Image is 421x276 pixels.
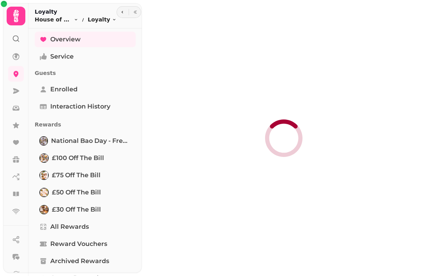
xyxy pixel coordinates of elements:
img: £100 off the bill [40,154,48,162]
img: £50 off the bill [40,189,48,196]
span: £75 off the bill [52,171,101,180]
span: House of Fu Manchester [35,16,72,23]
img: £30 off the bill [40,206,48,214]
span: Archived Rewards [50,256,109,266]
a: Service [35,49,136,64]
button: Loyalty [88,16,117,23]
p: Guests [35,66,136,80]
a: Enrolled [35,82,136,97]
a: £30 off the bill £30 off the bill [35,202,136,217]
a: £100 off the bill£100 off the bill [35,150,136,166]
span: Service [50,52,74,61]
span: £50 off the bill [52,188,101,197]
p: Rewards [35,118,136,132]
button: House of Fu Manchester [35,16,78,23]
span: Overview [50,35,81,44]
a: Interaction History [35,99,136,114]
a: Reward Vouchers [35,236,136,252]
nav: breadcrumb [35,16,117,23]
span: Reward Vouchers [50,239,107,249]
span: All Rewards [50,222,89,231]
a: £75 off the bill£75 off the bill [35,167,136,183]
a: Archived Rewards [35,253,136,269]
span: Interaction History [50,102,110,111]
a: National Bao Day - Free BaoNational Bao Day - Free Bao [35,133,136,149]
a: Overview [35,32,136,47]
img: National Bao Day - Free Bao [40,137,47,145]
span: Enrolled [50,85,78,94]
span: £100 off the bill [52,153,104,163]
span: £30 off the bill [52,205,101,214]
span: National Bao Day - Free Bao [51,136,131,146]
a: £50 off the bill£50 off the bill [35,185,136,200]
a: All Rewards [35,219,136,235]
img: £75 off the bill [40,171,48,179]
h2: Loyalty [35,8,117,16]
